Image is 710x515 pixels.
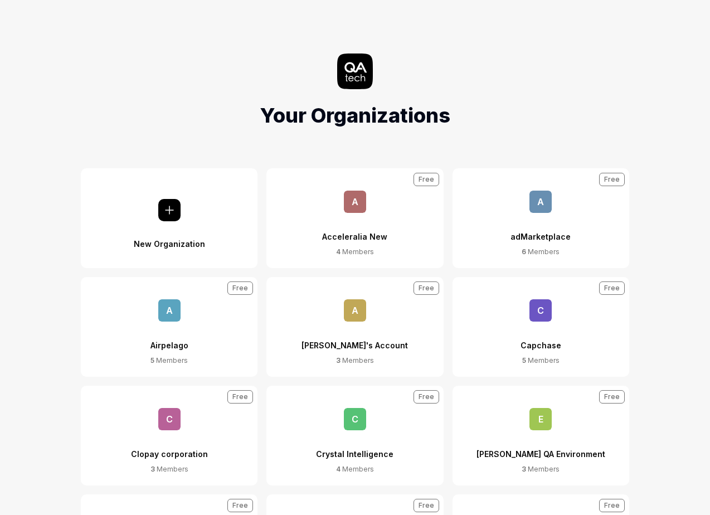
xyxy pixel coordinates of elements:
[81,386,257,485] button: CClopay corporation3 MembersFree
[227,281,253,295] div: Free
[453,168,629,268] button: aadMarketplace6 MembersFree
[81,168,257,268] button: New Organization
[134,221,205,249] div: New Organization
[510,213,571,247] div: adMarketplace
[316,430,393,464] div: Crystal Intelligence
[322,213,387,247] div: Acceleralia New
[453,277,629,377] button: CCapchase5 MembersFree
[599,499,625,512] div: Free
[522,465,526,473] span: 3
[344,191,366,213] span: A
[260,100,450,130] h1: Your Organizations
[522,356,526,365] span: 5
[599,281,625,295] div: Free
[266,386,443,485] button: CCrystal Intelligence4 MembersFree
[150,322,188,356] div: Airpelago
[301,322,408,356] div: [PERSON_NAME]'s Account
[529,408,552,430] span: E
[227,390,253,404] div: Free
[414,390,439,404] div: Free
[599,173,625,186] div: Free
[336,465,341,473] span: 4
[522,356,560,366] div: Members
[414,499,439,512] div: Free
[521,322,561,356] div: Capchase
[336,356,374,366] div: Members
[344,408,366,430] span: C
[453,386,629,485] button: E[PERSON_NAME] QA Environment3 MembersFree
[529,299,552,322] span: C
[266,168,443,268] button: AAcceleralia New4 MembersFree
[414,281,439,295] div: Free
[266,277,443,377] button: A[PERSON_NAME]'s Account3 MembersFree
[414,173,439,186] div: Free
[158,299,181,322] span: A
[158,408,181,430] span: C
[150,356,188,366] div: Members
[522,247,560,257] div: Members
[336,464,374,474] div: Members
[227,499,253,512] div: Free
[336,247,341,256] span: 4
[131,430,208,464] div: Clopay corporation
[476,430,605,464] div: [PERSON_NAME] QA Environment
[529,191,552,213] span: a
[336,356,341,365] span: 3
[522,464,560,474] div: Members
[150,465,155,473] span: 3
[336,247,374,257] div: Members
[81,277,257,377] button: AAirpelago5 MembersFree
[522,247,526,256] span: 6
[150,356,154,365] span: 5
[150,464,188,474] div: Members
[344,299,366,322] span: A
[599,390,625,404] div: Free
